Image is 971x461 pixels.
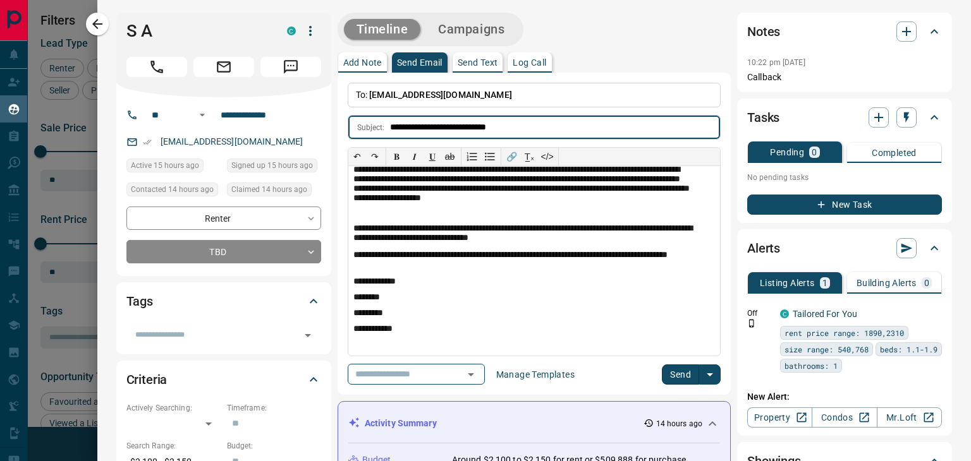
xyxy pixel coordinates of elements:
p: To: [348,83,721,107]
button: Send [662,364,699,385]
button: Campaigns [425,19,517,40]
p: Log Call [513,58,546,67]
p: Callback [747,71,942,84]
p: Building Alerts [857,278,917,287]
p: No pending tasks [747,168,942,187]
div: Sun Sep 14 2025 [126,183,221,200]
div: TBD [126,240,321,263]
span: Message [260,57,321,77]
div: Activity Summary14 hours ago [348,412,720,435]
h2: Criteria [126,369,168,390]
p: Subject: [357,122,385,133]
p: Activity Summary [365,417,437,430]
a: Condos [812,407,877,428]
span: beds: 1.1-1.9 [880,343,937,356]
div: Sun Sep 14 2025 [227,159,321,176]
div: Sun Sep 14 2025 [126,159,221,176]
div: condos.ca [287,27,296,35]
p: Actively Searching: [126,402,221,414]
a: Tailored For You [793,309,857,319]
button: Bullet list [481,148,499,165]
span: Claimed 14 hours ago [231,183,307,196]
span: size range: 540,768 [785,343,869,356]
button: ab [441,148,459,165]
h2: Tasks [747,107,779,128]
p: 0 [924,278,929,287]
span: Contacted 14 hours ago [131,183,214,196]
span: rent price range: 1890,2310 [785,326,904,339]
div: Notes [747,16,942,47]
button: 𝑰 [406,148,424,165]
p: Pending [770,148,804,157]
div: Tasks [747,102,942,133]
button: </> [539,148,556,165]
p: Completed [872,148,917,157]
button: Numbered list [463,148,481,165]
svg: Email Verified [143,138,152,147]
div: condos.ca [780,309,789,318]
a: [EMAIL_ADDRESS][DOMAIN_NAME] [161,136,303,147]
h2: Tags [126,291,153,311]
div: Renter [126,207,321,230]
svg: Push Notification Only [747,319,756,328]
div: split button [662,364,721,385]
span: bathrooms: 1 [785,359,838,372]
h1: S A [126,21,268,41]
p: New Alert: [747,390,942,404]
button: New Task [747,195,942,215]
h2: Alerts [747,238,780,258]
p: Timeframe: [227,402,321,414]
div: Sun Sep 14 2025 [227,183,321,200]
button: Timeline [344,19,421,40]
p: 10:22 pm [DATE] [747,58,805,67]
button: T̲ₓ [521,148,539,165]
button: Manage Templates [489,364,582,385]
p: Off [747,308,773,319]
s: ab [445,152,455,162]
h2: Notes [747,21,780,42]
p: 1 [822,278,827,287]
button: 𝐔 [424,148,441,165]
div: Criteria [126,364,321,395]
p: Search Range: [126,440,221,452]
span: Signed up 15 hours ago [231,159,313,172]
span: Call [126,57,187,77]
button: Open [195,107,210,123]
p: Listing Alerts [760,278,815,287]
button: ↷ [366,148,384,165]
p: 14 hours ago [656,418,702,429]
p: Budget: [227,440,321,452]
button: Open [299,326,317,344]
span: [EMAIL_ADDRESS][DOMAIN_NAME] [369,90,512,100]
button: 🔗 [503,148,521,165]
button: 𝐁 [388,148,406,165]
p: Send Text [458,58,498,67]
a: Property [747,407,812,428]
p: Add Note [343,58,382,67]
a: Mr.Loft [877,407,942,428]
span: 𝐔 [429,152,436,162]
div: Alerts [747,233,942,263]
p: Send Email [397,58,443,67]
button: ↶ [348,148,366,165]
span: Active 15 hours ago [131,159,199,172]
button: Open [462,366,480,383]
span: Email [193,57,254,77]
p: 0 [812,148,817,157]
div: Tags [126,286,321,316]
